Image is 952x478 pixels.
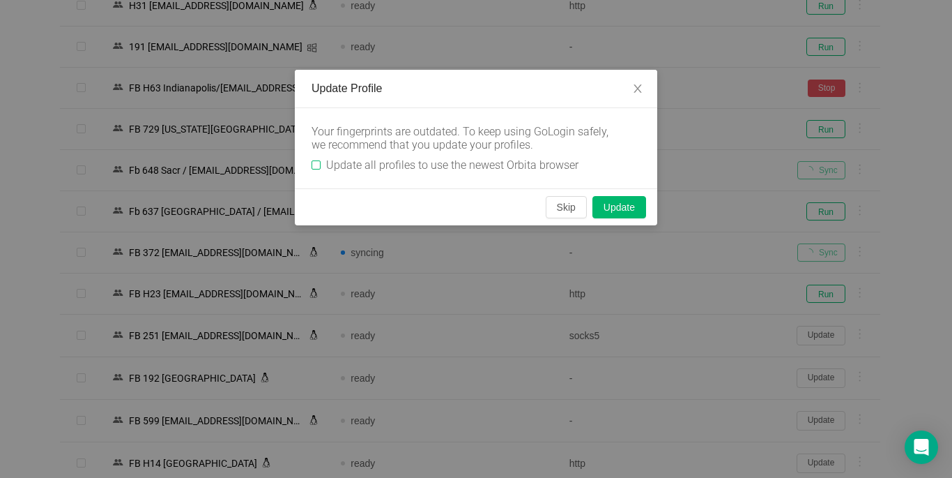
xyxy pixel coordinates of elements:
i: icon: close [632,83,643,94]
div: Open Intercom Messenger [905,431,938,464]
button: Close [618,70,657,109]
span: Update all profiles to use the newest Orbita browser [321,158,584,172]
button: Skip [546,196,587,218]
button: Update [592,196,646,218]
div: Update Profile [312,81,640,96]
div: Your fingerprints are outdated. To keep using GoLogin safely, we recommend that you update your p... [312,125,618,151]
